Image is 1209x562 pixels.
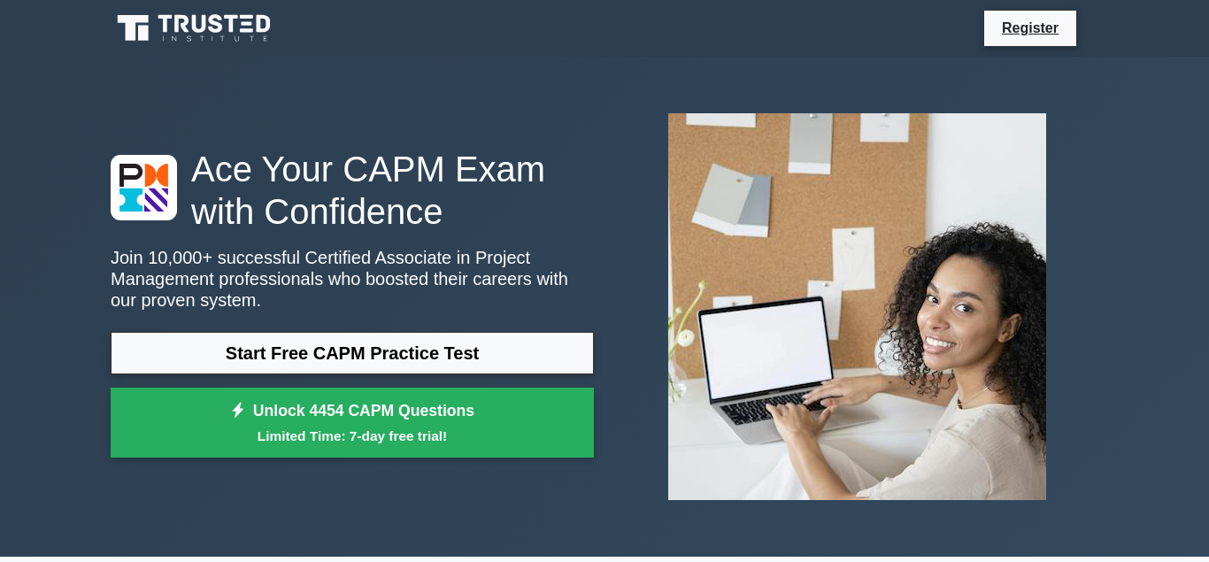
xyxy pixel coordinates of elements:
[133,426,572,446] small: Limited Time: 7-day free trial!
[111,247,594,311] p: Join 10,000+ successful Certified Associate in Project Management professionals who boosted their...
[111,332,594,374] a: Start Free CAPM Practice Test
[111,148,594,233] h1: Ace Your CAPM Exam with Confidence
[111,388,594,458] a: Unlock 4454 CAPM QuestionsLimited Time: 7-day free trial!
[991,17,1069,39] a: Register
